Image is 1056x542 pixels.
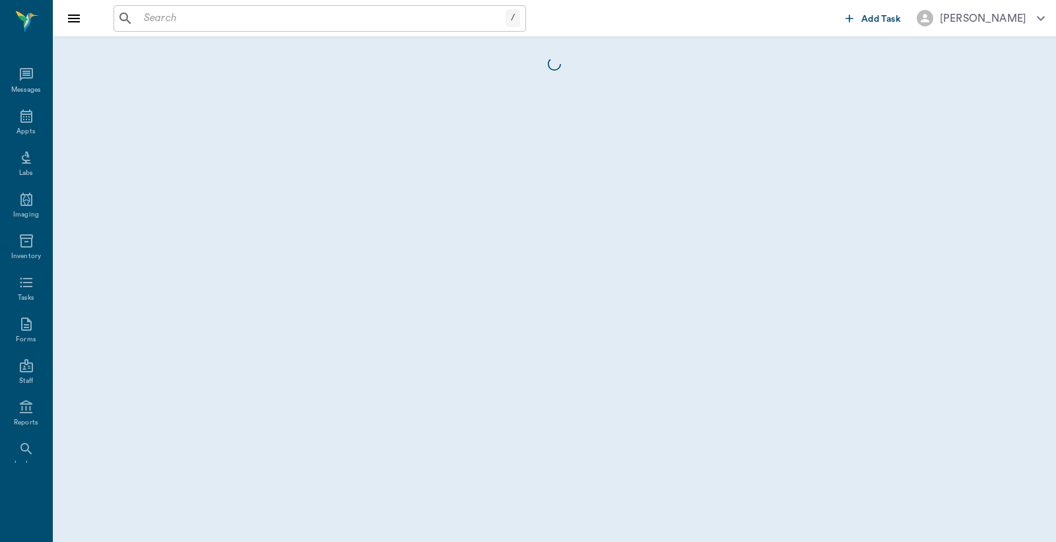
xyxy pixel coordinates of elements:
button: Add Task [840,6,906,30]
button: [PERSON_NAME] [906,6,1055,30]
div: / [506,9,520,27]
input: Search [139,9,506,28]
button: Close drawer [61,5,87,32]
div: Messages [11,85,42,95]
div: [PERSON_NAME] [940,11,1026,26]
